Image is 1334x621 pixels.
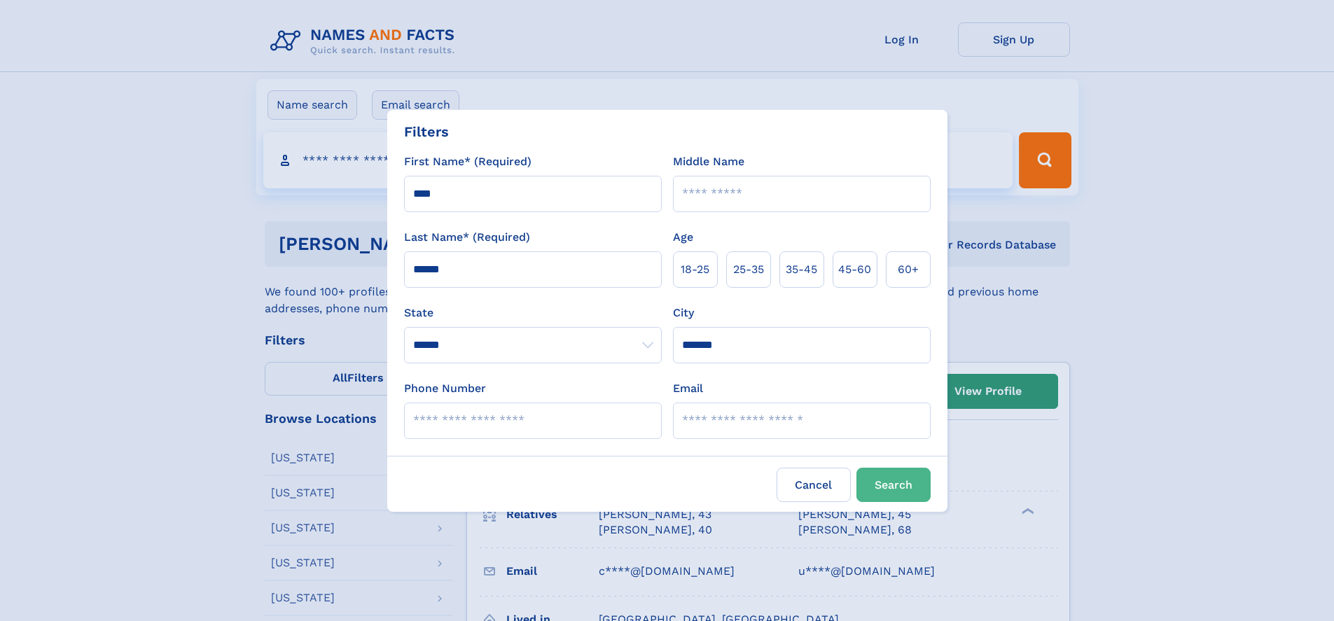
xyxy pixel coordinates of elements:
[673,153,744,170] label: Middle Name
[404,380,486,397] label: Phone Number
[404,305,662,321] label: State
[898,261,919,278] span: 60+
[673,229,693,246] label: Age
[404,229,530,246] label: Last Name* (Required)
[404,121,449,142] div: Filters
[856,468,931,502] button: Search
[673,380,703,397] label: Email
[404,153,531,170] label: First Name* (Required)
[681,261,709,278] span: 18‑25
[777,468,851,502] label: Cancel
[786,261,817,278] span: 35‑45
[733,261,764,278] span: 25‑35
[673,305,694,321] label: City
[838,261,871,278] span: 45‑60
